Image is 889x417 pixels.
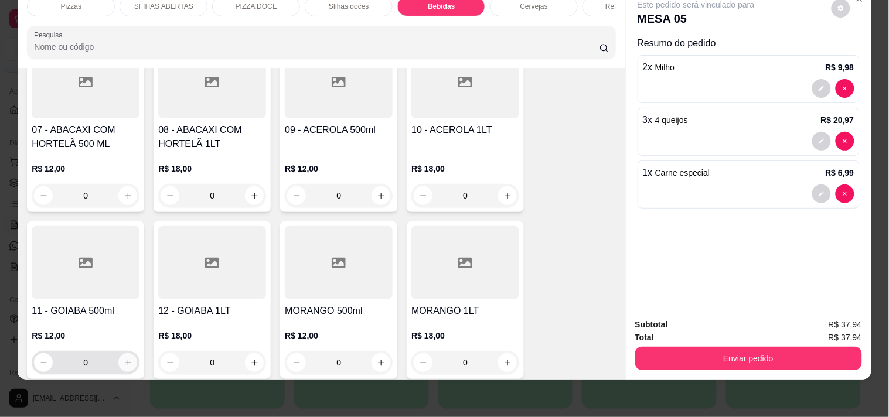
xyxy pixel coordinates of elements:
h4: MORANGO 1LT [411,304,519,318]
p: R$ 12,00 [285,163,393,175]
button: decrease-product-quantity [34,353,53,372]
p: 2 x [643,60,675,74]
h4: 11 - GOIABA 500ml [32,304,139,318]
h4: 08 - ABACAXI COM HORTELÃ 1LT [158,123,266,151]
p: Sfihas doces [329,2,369,11]
p: R$ 12,00 [285,330,393,341]
p: R$ 18,00 [411,330,519,341]
button: increase-product-quantity [372,353,390,372]
p: PIZZA DOCE [236,2,277,11]
button: decrease-product-quantity [161,186,179,205]
p: R$ 6,99 [826,167,854,179]
button: decrease-product-quantity [836,184,854,203]
span: R$ 37,94 [829,331,862,344]
p: Resumo do pedido [638,36,860,50]
button: decrease-product-quantity [34,186,53,205]
span: Carne especial [655,168,710,177]
button: increase-product-quantity [245,186,264,205]
button: decrease-product-quantity [161,353,179,372]
p: MESA 05 [638,11,755,27]
label: Pesquisa [34,30,67,40]
p: R$ 9,98 [826,61,854,73]
h4: MORANGO 500ml [285,304,393,318]
button: decrease-product-quantity [812,184,831,203]
p: R$ 18,00 [158,163,266,175]
p: SFIHAS ABERTAS [134,2,193,11]
p: Pizzas [61,2,81,11]
p: Refrigerantes [605,2,648,11]
span: R$ 37,94 [829,318,862,331]
strong: Total [635,333,654,342]
span: Milho [655,63,675,72]
p: R$ 12,00 [32,330,139,341]
p: R$ 18,00 [158,330,266,341]
h4: 10 - ACEROLA 1LT [411,123,519,137]
button: decrease-product-quantity [836,132,854,151]
h4: 12 - GOIABA 1LT [158,304,266,318]
button: increase-product-quantity [372,186,390,205]
h4: 09 - ACEROLA 500ml [285,123,393,137]
p: Bebidas [428,2,455,11]
button: decrease-product-quantity [836,79,854,98]
p: 1 x [643,166,710,180]
span: 4 queijos [655,115,688,125]
button: increase-product-quantity [245,353,264,372]
p: Cervejas [520,2,548,11]
p: R$ 20,97 [821,114,854,126]
button: decrease-product-quantity [812,79,831,98]
p: R$ 18,00 [411,163,519,175]
button: decrease-product-quantity [287,186,306,205]
button: Enviar pedido [635,347,862,370]
button: decrease-product-quantity [414,186,432,205]
p: R$ 12,00 [32,163,139,175]
h4: 07 - ABACAXI COM HORTELÃ 500 ML [32,123,139,151]
button: increase-product-quantity [498,353,517,372]
button: increase-product-quantity [498,186,517,205]
p: 3 x [643,113,688,127]
button: decrease-product-quantity [812,132,831,151]
button: decrease-product-quantity [287,353,306,372]
strong: Subtotal [635,320,668,329]
input: Pesquisa [34,41,600,53]
button: decrease-product-quantity [414,353,432,372]
button: increase-product-quantity [118,186,137,205]
button: increase-product-quantity [118,353,137,372]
